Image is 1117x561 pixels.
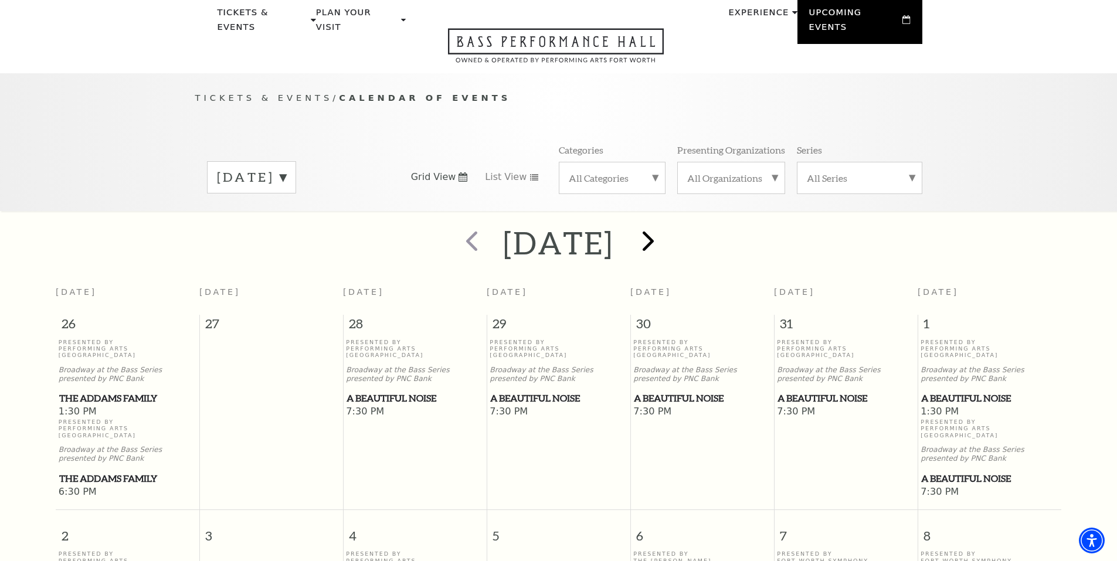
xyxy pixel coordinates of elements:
p: Presented By Performing Arts [GEOGRAPHIC_DATA] [59,419,196,438]
span: 7:30 PM [921,486,1058,499]
span: 31 [775,315,918,338]
p: Categories [559,144,603,156]
span: [DATE] [774,287,815,297]
p: Experience [728,5,789,26]
p: Broadway at the Bass Series presented by PNC Bank [921,446,1058,463]
span: [DATE] [487,287,528,297]
span: 1:30 PM [921,406,1058,419]
p: Presented By Performing Arts [GEOGRAPHIC_DATA] [777,339,915,359]
span: 28 [344,315,487,338]
p: Presented By Performing Arts [GEOGRAPHIC_DATA] [346,339,484,359]
span: 5 [487,510,630,550]
p: Broadway at the Bass Series presented by PNC Bank [59,446,196,463]
span: Tickets & Events [195,93,333,103]
span: 7:30 PM [490,406,627,419]
span: 7:30 PM [633,406,771,419]
label: All Categories [569,172,656,184]
span: [DATE] [343,287,384,297]
p: Broadway at the Bass Series presented by PNC Bank [59,366,196,383]
p: Plan Your Visit [316,5,398,41]
div: Accessibility Menu [1079,528,1105,553]
p: Broadway at the Bass Series presented by PNC Bank [633,366,771,383]
label: [DATE] [217,168,286,186]
span: 2 [56,510,199,550]
span: Calendar of Events [339,93,511,103]
p: Broadway at the Bass Series presented by PNC Bank [921,366,1058,383]
span: A Beautiful Noise [921,471,1058,486]
span: [DATE] [918,287,959,297]
span: A Beautiful Noise [634,391,770,406]
span: A Beautiful Noise [778,391,914,406]
span: Grid View [411,171,456,183]
span: [DATE] [56,287,97,297]
p: Tickets & Events [218,5,308,41]
button: next [625,222,668,264]
p: Presented By Performing Arts [GEOGRAPHIC_DATA] [633,339,771,359]
a: Open this option [406,28,706,73]
span: 7:30 PM [777,406,915,419]
button: prev [449,222,492,264]
p: Presenting Organizations [677,144,785,156]
span: 6 [631,510,774,550]
span: List View [485,171,527,183]
span: 4 [344,510,487,550]
span: 7:30 PM [346,406,484,419]
p: Upcoming Events [809,5,900,41]
span: A Beautiful Noise [490,391,627,406]
span: 8 [918,510,1062,550]
p: Broadway at the Bass Series presented by PNC Bank [777,366,915,383]
h2: [DATE] [503,224,614,261]
p: Presented By Performing Arts [GEOGRAPHIC_DATA] [490,339,627,359]
span: [DATE] [199,287,240,297]
span: A Beautiful Noise [921,391,1058,406]
p: Presented By Performing Arts [GEOGRAPHIC_DATA] [921,419,1058,438]
p: Broadway at the Bass Series presented by PNC Bank [346,366,484,383]
span: 7 [775,510,918,550]
span: 26 [56,315,199,338]
span: A Beautiful Noise [347,391,483,406]
label: All Series [807,172,912,184]
p: Broadway at the Bass Series presented by PNC Bank [490,366,627,383]
span: 27 [200,315,343,338]
span: 3 [200,510,343,550]
p: / [195,91,922,106]
span: [DATE] [630,287,671,297]
p: Series [797,144,822,156]
span: 1:30 PM [59,406,196,419]
p: Presented By Performing Arts [GEOGRAPHIC_DATA] [921,339,1058,359]
p: Presented By Performing Arts [GEOGRAPHIC_DATA] [59,339,196,359]
span: 6:30 PM [59,486,196,499]
label: All Organizations [687,172,775,184]
span: 30 [631,315,774,338]
span: The Addams Family [59,471,196,486]
span: 29 [487,315,630,338]
span: The Addams Family [59,391,196,406]
span: 1 [918,315,1062,338]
